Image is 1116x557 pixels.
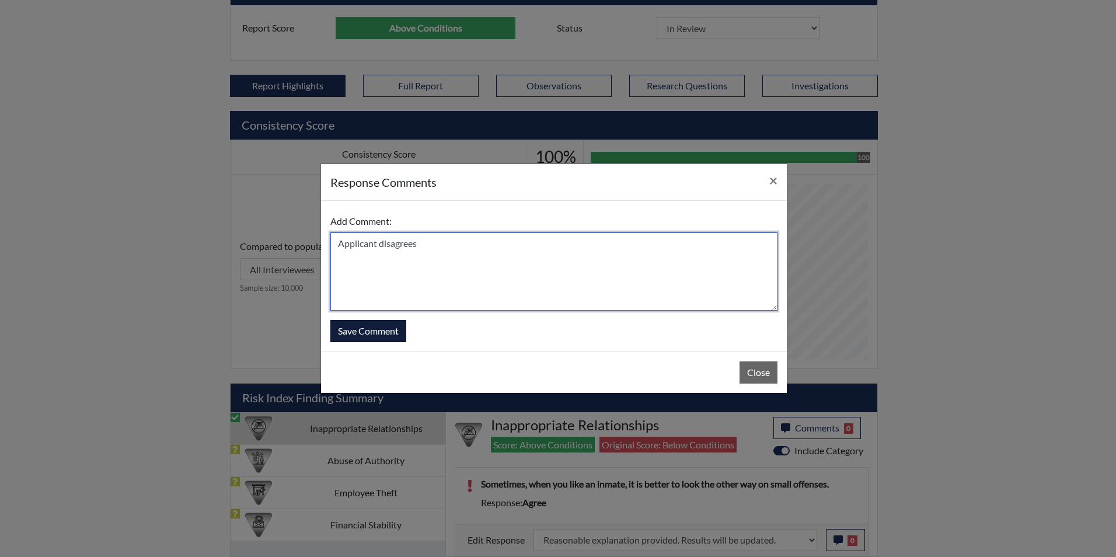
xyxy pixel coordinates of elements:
[330,320,406,342] button: Save Comment
[740,361,777,384] button: Close
[760,164,787,197] button: Close
[330,210,392,232] label: Add Comment:
[769,172,777,189] span: ×
[330,173,437,191] h5: response Comments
